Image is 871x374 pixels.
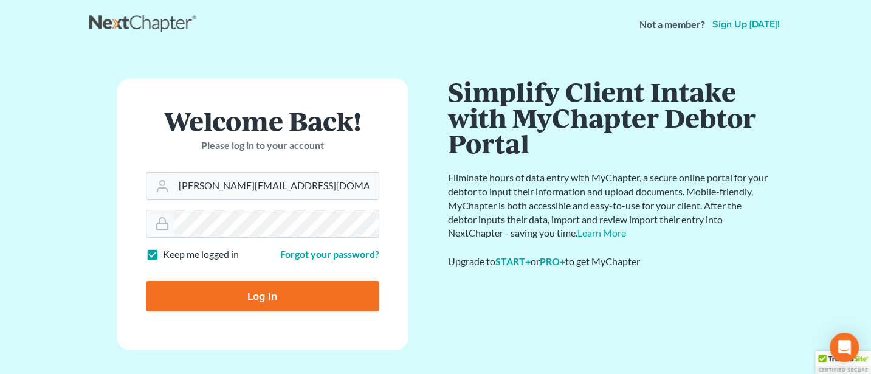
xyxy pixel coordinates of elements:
[540,255,565,267] a: PRO+
[448,171,770,240] p: Eliminate hours of data entry with MyChapter, a secure online portal for your debtor to input the...
[146,139,379,153] p: Please log in to your account
[448,255,770,269] div: Upgrade to or to get MyChapter
[146,108,379,134] h1: Welcome Back!
[710,19,782,29] a: Sign up [DATE]!
[174,173,379,199] input: Email Address
[495,255,531,267] a: START+
[280,248,379,260] a: Forgot your password?
[146,281,379,311] input: Log In
[163,248,239,261] label: Keep me logged in
[448,78,770,156] h1: Simplify Client Intake with MyChapter Debtor Portal
[830,333,859,362] div: Open Intercom Messenger
[639,18,705,32] strong: Not a member?
[577,227,626,238] a: Learn More
[815,351,871,374] div: TrustedSite Certified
